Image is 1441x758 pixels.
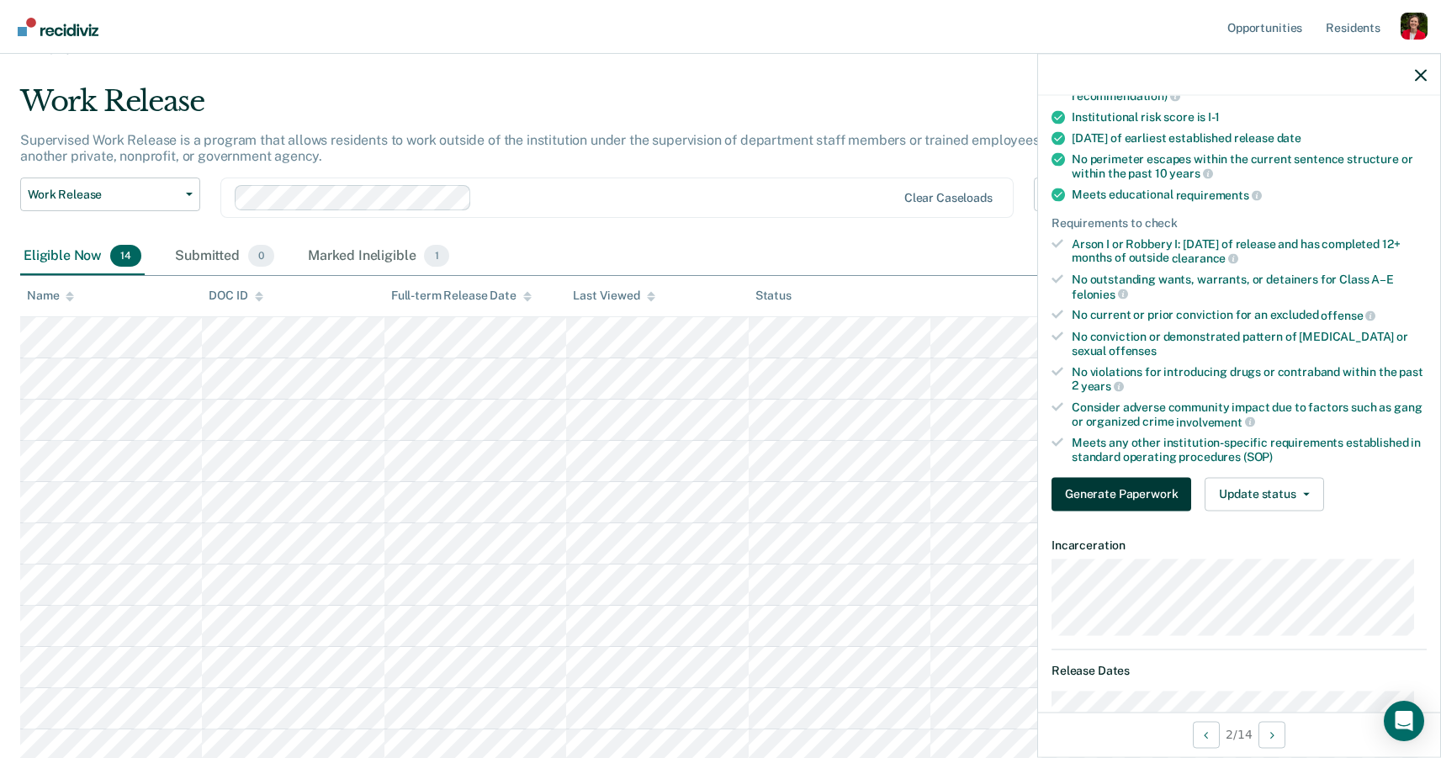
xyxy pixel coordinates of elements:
[1193,721,1220,748] button: Previous Opportunity
[1052,215,1427,230] div: Requirements to check
[20,132,1055,164] p: Supervised Work Release is a program that allows residents to work outside of the institution und...
[18,18,98,36] img: Recidiviz
[904,191,993,205] div: Clear caseloads
[391,289,532,303] div: Full-term Release Date
[1072,329,1427,358] div: No conviction or demonstrated pattern of [MEDICAL_DATA] or sexual
[1176,415,1254,428] span: involvement
[1072,236,1427,265] div: Arson I or Robbery I: [DATE] of release and has completed 12+ months of outside
[20,84,1101,132] div: Work Release
[1072,400,1427,428] div: Consider adverse community impact due to factors such as gang or organized crime
[1052,663,1427,677] dt: Release Dates
[28,188,179,202] span: Work Release
[172,238,278,275] div: Submitted
[1258,721,1285,748] button: Next Opportunity
[1401,13,1428,40] button: Profile dropdown button
[1072,287,1128,300] span: felonies
[1072,109,1427,124] div: Institutional risk score is
[1072,308,1427,323] div: No current or prior conviction for an excluded
[573,289,654,303] div: Last Viewed
[1208,109,1220,123] span: I-1
[1072,436,1427,464] div: Meets any other institution-specific requirements established in standard operating procedures
[1052,477,1191,511] button: Generate Paperwork
[1321,309,1375,322] span: offense
[755,289,792,303] div: Status
[209,289,262,303] div: DOC ID
[424,245,448,267] span: 1
[1052,538,1427,552] dt: Incarceration
[1072,130,1427,145] div: [DATE] of earliest established release
[1205,477,1323,511] button: Update status
[1172,252,1239,265] span: clearance
[1169,167,1212,180] span: years
[1176,188,1262,201] span: requirements
[305,238,453,275] div: Marked Ineligible
[1072,188,1427,203] div: Meets educational
[20,238,145,275] div: Eligible Now
[27,289,74,303] div: Name
[1109,343,1157,357] span: offenses
[1072,151,1427,180] div: No perimeter escapes within the current sentence structure or within the past 10
[1081,379,1124,393] span: years
[1384,701,1424,741] div: Open Intercom Messenger
[1072,272,1427,300] div: No outstanding wants, warrants, or detainers for Class A–E
[1072,364,1427,393] div: No violations for introducing drugs or contraband within the past 2
[1038,712,1440,756] div: 2 / 14
[248,245,274,267] span: 0
[1243,450,1273,464] span: (SOP)
[110,245,141,267] span: 14
[1277,130,1301,144] span: date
